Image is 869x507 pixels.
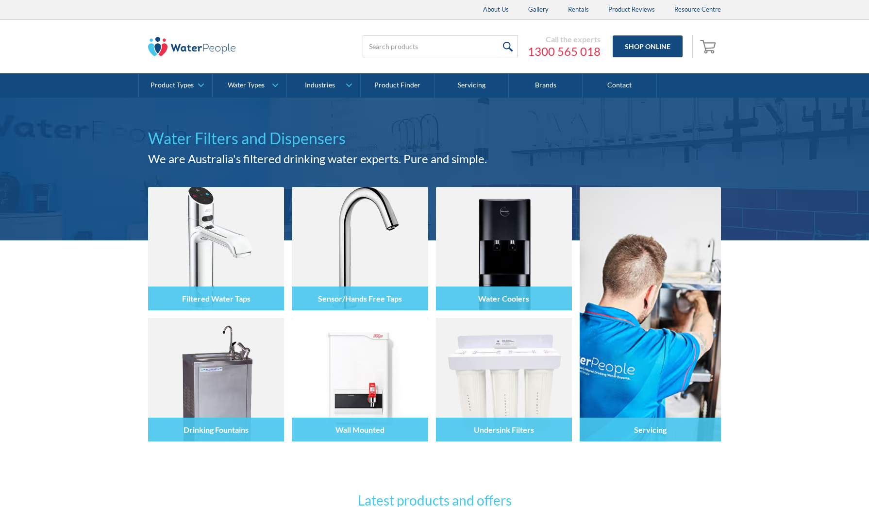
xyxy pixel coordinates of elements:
div: Water Types [228,81,265,89]
h4: Sensor/Hands Free Taps [318,294,402,303]
div: Call the experts [528,34,601,44]
h4: Wall Mounted [335,425,384,434]
h4: Servicing [634,425,667,434]
a: Shop Online [613,35,683,57]
h4: Undersink Filters [474,425,534,434]
div: Product Types [150,81,194,89]
a: Servicing [435,73,509,98]
iframe: podium webchat widget bubble [772,458,869,507]
a: Open empty cart [698,35,721,58]
input: Search products [363,35,518,57]
img: The Water People [148,37,235,56]
img: Water Coolers [436,187,572,310]
div: Industries [305,81,335,89]
img: Drinking Fountains [148,318,284,441]
a: Product Finder [361,73,434,98]
img: shopping cart [700,38,719,54]
img: Undersink Filters [436,318,572,441]
h4: Filtered Water Taps [182,294,251,303]
a: Water Types [213,73,286,98]
a: Contact [583,73,656,98]
a: Brands [509,73,583,98]
h4: Water Coolers [478,294,529,303]
a: Servicing [580,187,721,441]
img: Wall Mounted [292,318,428,441]
img: Filtered Water Taps [148,187,284,310]
a: Industries [287,73,360,98]
a: 1300 565 018 [528,44,601,59]
img: Sensor/Hands Free Taps [292,187,428,310]
a: Product Types [139,73,212,98]
h4: Drinking Fountains [184,425,249,434]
